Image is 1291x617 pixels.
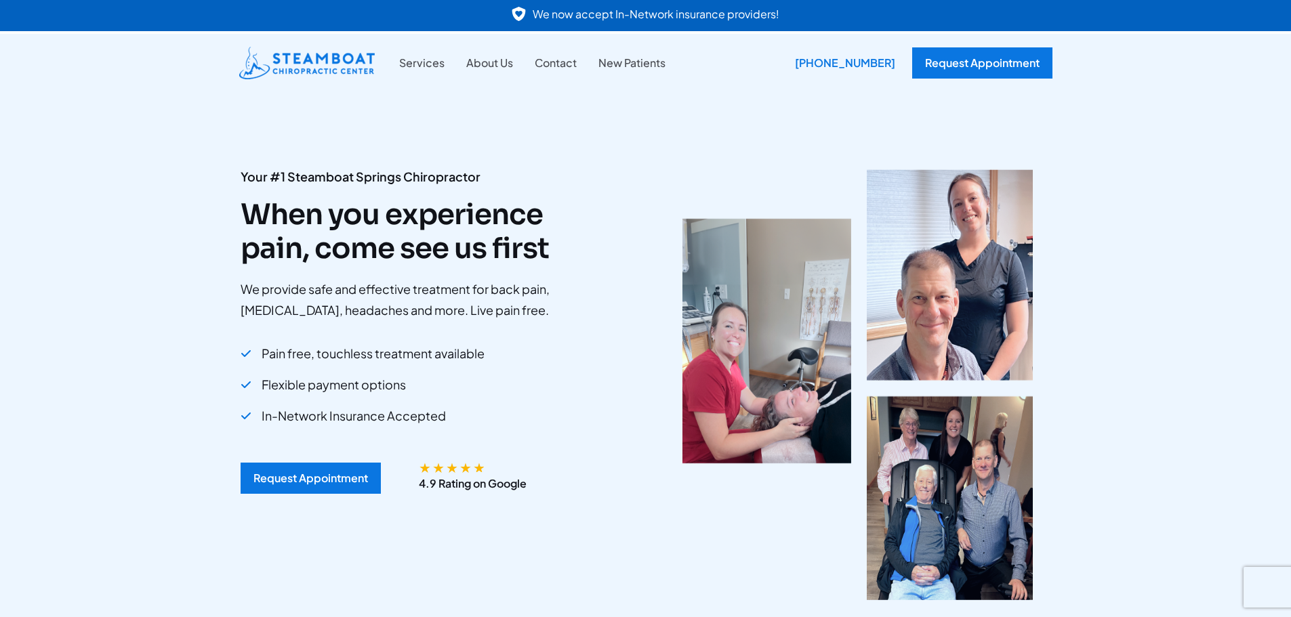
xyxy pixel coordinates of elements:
[241,463,381,494] a: Request Appointment
[239,47,375,79] img: Steamboat Chiropractic Center
[912,47,1052,79] a: Request Appointment
[785,47,899,79] a: [PHONE_NUMBER]
[588,54,676,72] a: New Patients
[262,341,485,366] span: Pain free, touchless treatment available
[419,462,487,472] div: 4.9/5
[473,462,485,472] span: ★
[446,462,458,472] span: ★
[419,462,431,472] span: ★
[419,475,527,492] p: 4.9 Rating on Google
[241,279,597,320] p: We provide safe and effective treatment for back pain, [MEDICAL_DATA], headaches and more. Live p...
[459,462,472,472] span: ★
[241,169,480,184] strong: Your #1 Steamboat Springs Chiropractor
[524,54,588,72] a: Contact
[455,54,524,72] a: About Us
[388,54,455,72] a: Services
[432,462,445,472] span: ★
[262,404,446,428] span: In-Network Insurance Accepted
[785,47,905,79] div: [PHONE_NUMBER]
[388,54,676,72] nav: Site Navigation
[253,473,368,484] div: Request Appointment
[241,198,597,266] h2: When you experience pain, come see us first
[262,373,406,397] span: Flexible payment options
